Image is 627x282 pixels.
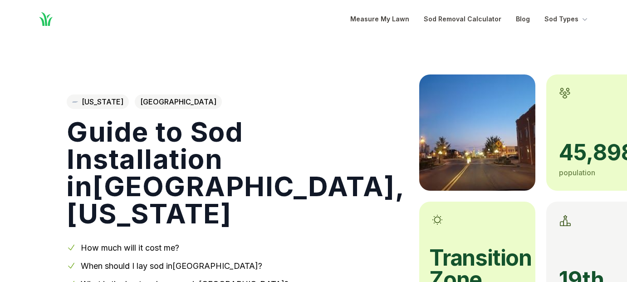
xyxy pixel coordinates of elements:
[419,74,535,191] img: A picture of Lebanon
[81,243,179,252] a: How much will it cost me?
[81,261,262,271] a: When should I lay sod in[GEOGRAPHIC_DATA]?
[67,94,129,109] a: [US_STATE]
[544,14,589,25] button: Sod Types
[424,14,501,25] a: Sod Removal Calculator
[559,168,595,177] span: population
[516,14,530,25] a: Blog
[350,14,409,25] a: Measure My Lawn
[72,101,78,103] img: Tennessee state outline
[67,118,405,227] h1: Guide to Sod Installation in [GEOGRAPHIC_DATA] , [US_STATE]
[135,94,222,109] span: [GEOGRAPHIC_DATA]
